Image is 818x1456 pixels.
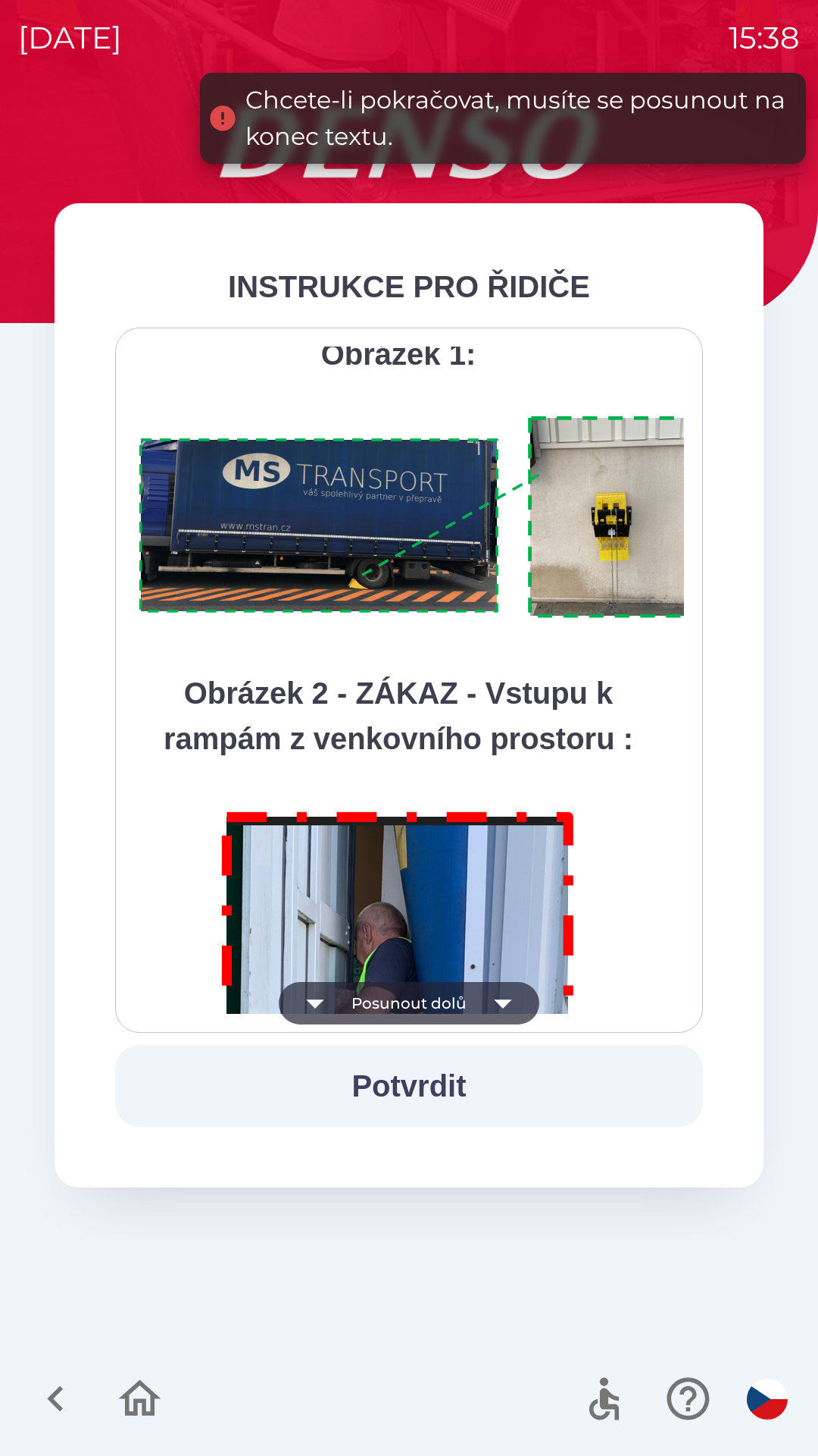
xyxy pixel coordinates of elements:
[115,264,703,309] div: INSTRUKCE PRO ŘIDIČE
[245,82,791,155] div: Chcete-li pokračovat, musíte se posunout na konec textu.
[134,407,722,628] img: A1ym8hFSA0ukAAAAAElFTkSuQmCC
[729,15,800,61] p: 15:38
[18,15,122,61] p: [DATE]
[115,1045,703,1127] button: Potvrdit
[55,106,763,179] img: Logo
[164,676,633,755] strong: Obrázek 2 - ZÁKAZ - Vstupu k rampám z venkovního prostoru :
[747,1379,788,1420] img: cs flag
[204,792,592,1349] img: M8MNayrTL6gAAAABJRU5ErkJggg==
[321,337,476,371] strong: Obrázek 1:
[279,982,539,1025] button: Posunout dolů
